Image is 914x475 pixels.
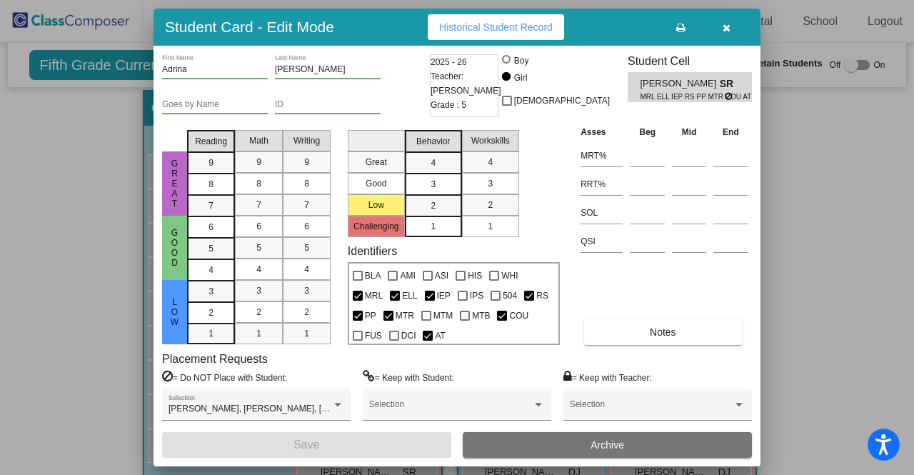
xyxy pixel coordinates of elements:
[304,263,309,276] span: 4
[650,326,676,338] span: Notes
[256,284,261,297] span: 3
[169,159,181,209] span: Great
[439,21,553,33] span: Historical Student Record
[304,199,309,211] span: 7
[431,98,466,112] span: Grade : 5
[401,327,416,344] span: DCI
[626,124,668,140] th: Beg
[628,54,752,68] h3: Student Cell
[435,267,448,284] span: ASI
[162,352,268,366] label: Placement Requests
[396,307,414,324] span: MTR
[435,327,445,344] span: AT
[162,432,451,458] button: Save
[304,306,309,319] span: 2
[463,432,752,458] button: Archive
[348,244,397,258] label: Identifiers
[363,370,454,384] label: = Keep with Student:
[563,370,652,384] label: = Keep with Teacher:
[365,267,381,284] span: BLA
[304,327,309,340] span: 1
[471,134,510,147] span: Workskills
[431,178,436,191] span: 3
[256,241,261,254] span: 5
[256,263,261,276] span: 4
[256,199,261,211] span: 7
[536,287,548,304] span: RS
[503,287,517,304] span: 504
[195,135,227,148] span: Reading
[209,327,214,340] span: 1
[513,54,529,67] div: Boy
[433,307,453,324] span: MTM
[209,242,214,255] span: 5
[581,202,623,224] input: assessment
[293,439,319,451] span: Save
[431,55,467,69] span: 2025 - 26
[581,174,623,195] input: assessment
[710,124,752,140] th: End
[365,287,383,304] span: MRL
[256,306,261,319] span: 2
[514,92,610,109] span: [DEMOGRAPHIC_DATA]
[304,156,309,169] span: 9
[431,199,436,212] span: 2
[431,220,436,233] span: 1
[488,220,493,233] span: 1
[640,76,719,91] span: [PERSON_NAME]
[470,287,483,304] span: IPS
[416,135,450,148] span: Behavior
[256,156,261,169] span: 9
[169,404,389,414] span: [PERSON_NAME], [PERSON_NAME], [PERSON_NAME]
[668,124,710,140] th: Mid
[169,228,181,268] span: Good
[249,134,268,147] span: Math
[402,287,417,304] span: ELL
[365,307,376,324] span: PP
[488,156,493,169] span: 4
[488,177,493,190] span: 3
[577,124,626,140] th: Asses
[304,220,309,233] span: 6
[162,100,268,110] input: goes by name
[209,156,214,169] span: 9
[509,307,528,324] span: COU
[293,134,320,147] span: Writing
[209,199,214,212] span: 7
[209,285,214,298] span: 3
[165,18,334,36] h3: Student Card - Edit Mode
[209,306,214,319] span: 2
[581,145,623,166] input: assessment
[501,267,518,284] span: WHI
[209,221,214,234] span: 6
[304,284,309,297] span: 3
[437,287,451,304] span: IEP
[209,264,214,276] span: 4
[720,76,740,91] span: SR
[256,177,261,190] span: 8
[472,307,490,324] span: MTB
[431,69,501,98] span: Teacher: [PERSON_NAME]
[581,231,623,252] input: assessment
[256,220,261,233] span: 6
[162,370,287,384] label: = Do NOT Place with Student:
[513,71,528,84] div: Girl
[584,319,741,345] button: Notes
[468,267,482,284] span: HIS
[431,156,436,169] span: 4
[256,327,261,340] span: 1
[591,439,624,451] span: Archive
[400,267,415,284] span: AMI
[304,177,309,190] span: 8
[488,199,493,211] span: 2
[209,178,214,191] span: 8
[365,327,382,344] span: FUS
[304,241,309,254] span: 5
[640,91,724,102] span: MRL ELL IEP RS PP MTR COU AT
[428,14,564,40] button: Historical Student Record
[169,297,181,327] span: Low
